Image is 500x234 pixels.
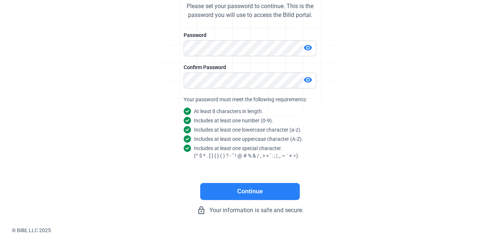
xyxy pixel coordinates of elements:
[194,145,299,159] snap: Includes at least one special character. (^ $ * . [ ] { } ( ) ? - " ! @ # % & / , > < ' : ; | _ ~...
[187,2,313,20] div: Please set your password to continue. This is the password you will use to access the Billd portal.
[194,117,273,124] snap: Includes at least one number (0-9).
[303,75,312,84] mat-icon: visibility
[139,206,361,215] div: Your information is safe and secure.
[194,108,263,115] snap: At least 8 characters in length.
[184,64,316,71] div: Confirm Password
[194,126,302,133] snap: Includes at least one lowercase character (a-z).
[197,206,206,215] mat-icon: lock_outline
[184,96,316,103] div: Your password must meet the following requirements:
[12,227,500,234] div: © Billd, LLC 2025
[303,43,312,52] mat-icon: visibility
[200,183,300,200] button: Continue
[184,31,316,39] div: Password
[194,135,303,143] snap: Includes at least one uppercase character (A-Z).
